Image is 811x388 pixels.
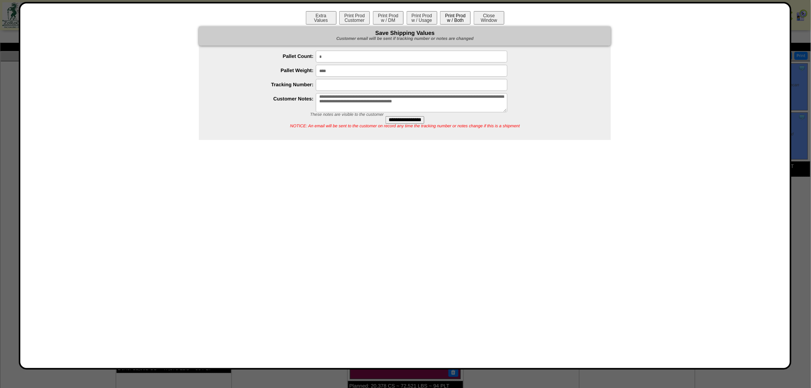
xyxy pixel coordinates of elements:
[310,112,384,117] span: These notes are visible to the customer
[306,11,337,25] button: ExtraValues
[339,11,370,25] button: Print ProdCustomer
[473,17,505,23] a: CloseWindow
[214,67,316,73] label: Pallet Weight:
[290,124,520,128] span: NOTICE: An email will be sent to the customer on record any time the tracking number or notes cha...
[214,53,316,59] label: Pallet Count:
[440,11,471,25] button: Print Prodw / Both
[214,82,316,87] label: Tracking Number:
[214,96,316,102] label: Customer Notes:
[474,11,504,25] button: CloseWindow
[373,11,404,25] button: Print Prodw / DM
[199,26,611,46] div: Save Shipping Values
[199,36,611,42] div: Customer email will be sent if tracking number or notes are changed
[407,11,437,25] button: Print Prodw / Usage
